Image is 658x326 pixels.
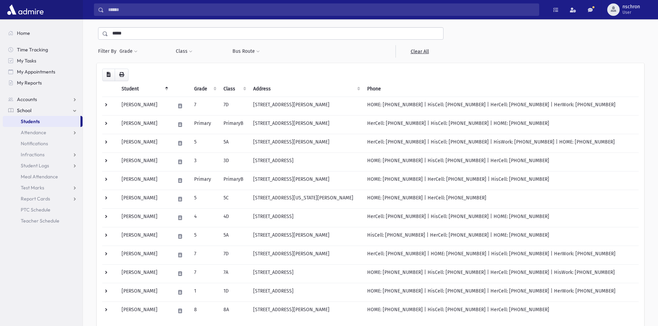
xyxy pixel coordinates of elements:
[249,152,363,171] td: [STREET_ADDRESS]
[17,58,36,64] span: My Tasks
[117,134,171,152] td: [PERSON_NAME]
[117,264,171,283] td: [PERSON_NAME]
[17,96,37,102] span: Accounts
[249,208,363,227] td: [STREET_ADDRESS]
[363,283,639,302] td: HOME: [PHONE_NUMBER] | HisCell: [PHONE_NUMBER] | HerCell: [PHONE_NUMBER] | HerWork: [PHONE_NUMBER]
[21,140,48,147] span: Notifications
[190,115,219,134] td: Primary
[190,227,219,246] td: 5
[249,97,363,115] td: [STREET_ADDRESS][PERSON_NAME]
[190,264,219,283] td: 7
[3,28,83,39] a: Home
[17,107,31,113] span: School
[249,302,363,320] td: [STREET_ADDRESS][PERSON_NAME]
[622,10,640,15] span: User
[190,283,219,302] td: 1
[363,208,639,227] td: HerCell: [PHONE_NUMBER] | HisCell: [PHONE_NUMBER] | HOME: [PHONE_NUMBER]
[219,171,249,190] td: PrimaryB
[219,134,249,152] td: 5A
[117,152,171,171] td: [PERSON_NAME]
[249,246,363,264] td: [STREET_ADDRESS][PERSON_NAME]
[117,302,171,320] td: [PERSON_NAME]
[363,81,639,97] th: Phone
[17,47,48,53] span: Time Tracking
[249,227,363,246] td: [STREET_ADDRESS][PERSON_NAME]
[363,227,639,246] td: HisCell: [PHONE_NUMBER] | HerCell: [PHONE_NUMBER] | HOME: [PHONE_NUMBER]
[190,134,219,152] td: 5
[119,45,138,58] button: Grade
[249,264,363,283] td: [STREET_ADDRESS]
[190,246,219,264] td: 7
[175,45,193,58] button: Class
[17,30,30,36] span: Home
[3,182,83,193] a: Test Marks
[3,204,83,215] a: PTC Schedule
[3,55,83,66] a: My Tasks
[117,227,171,246] td: [PERSON_NAME]
[249,171,363,190] td: [STREET_ADDRESS][PERSON_NAME]
[3,105,83,116] a: School
[219,264,249,283] td: 7A
[3,94,83,105] a: Accounts
[363,171,639,190] td: HOME: [PHONE_NUMBER] | HerCell: [PHONE_NUMBER] | HisCell: [PHONE_NUMBER]
[219,227,249,246] td: 5A
[3,215,83,226] a: Teacher Schedule
[190,171,219,190] td: Primary
[21,129,46,136] span: Attendance
[21,207,50,213] span: PTC Schedule
[98,48,119,55] span: Filter By
[3,44,83,55] a: Time Tracking
[363,246,639,264] td: HerCell: [PHONE_NUMBER] | HOME: [PHONE_NUMBER] | HisCell: [PHONE_NUMBER] | HerWork: [PHONE_NUMBER]
[17,69,55,75] span: My Appointments
[117,246,171,264] td: [PERSON_NAME]
[6,3,45,17] img: AdmirePro
[363,152,639,171] td: HOME: [PHONE_NUMBER] | HisCell: [PHONE_NUMBER] | HerCell: [PHONE_NUMBER]
[3,138,83,149] a: Notifications
[363,264,639,283] td: HOME: [PHONE_NUMBER] | HisCell: [PHONE_NUMBER] | HerCell: [PHONE_NUMBER] | HisWork: [PHONE_NUMBER]
[190,302,219,320] td: 8
[117,208,171,227] td: [PERSON_NAME]
[21,174,58,180] span: Meal Attendance
[190,97,219,115] td: 7
[117,171,171,190] td: [PERSON_NAME]
[219,190,249,208] td: 5C
[117,115,171,134] td: [PERSON_NAME]
[219,97,249,115] td: 7D
[21,196,50,202] span: Report Cards
[21,185,44,191] span: Test Marks
[363,134,639,152] td: HerCell: [PHONE_NUMBER] | HisCell: [PHONE_NUMBER] | HisWork: [PHONE_NUMBER] | HOME: [PHONE_NUMBER]
[3,127,83,138] a: Attendance
[395,45,444,58] a: Clear All
[219,115,249,134] td: PrimaryB
[190,208,219,227] td: 4
[3,193,83,204] a: Report Cards
[3,66,83,77] a: My Appointments
[363,115,639,134] td: HerCell: [PHONE_NUMBER] | HisCell: [PHONE_NUMBER] | HOME: [PHONE_NUMBER]
[190,81,219,97] th: Grade: activate to sort column ascending
[249,190,363,208] td: [STREET_ADDRESS][US_STATE][PERSON_NAME]
[3,160,83,171] a: Student Logs
[104,3,539,16] input: Search
[219,246,249,264] td: 7D
[3,171,83,182] a: Meal Attendance
[190,190,219,208] td: 5
[190,152,219,171] td: 3
[219,302,249,320] td: 8A
[219,283,249,302] td: 1D
[3,149,83,160] a: Infractions
[219,208,249,227] td: 4D
[117,97,171,115] td: [PERSON_NAME]
[363,97,639,115] td: HOME: [PHONE_NUMBER] | HisCell: [PHONE_NUMBER] | HerCell: [PHONE_NUMBER] | HerWork: [PHONE_NUMBER]
[249,134,363,152] td: [STREET_ADDRESS][PERSON_NAME]
[622,4,640,10] span: nschron
[21,151,45,158] span: Infractions
[363,190,639,208] td: HOME: [PHONE_NUMBER] | HerCell: [PHONE_NUMBER]
[102,69,115,81] button: CSV
[219,152,249,171] td: 3D
[117,81,171,97] th: Student: activate to sort column descending
[17,80,42,86] span: My Reports
[21,118,40,125] span: Students
[3,116,80,127] a: Students
[115,69,128,81] button: Print
[363,302,639,320] td: HOME: [PHONE_NUMBER] | HisCell: [PHONE_NUMBER] | HerCell: [PHONE_NUMBER]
